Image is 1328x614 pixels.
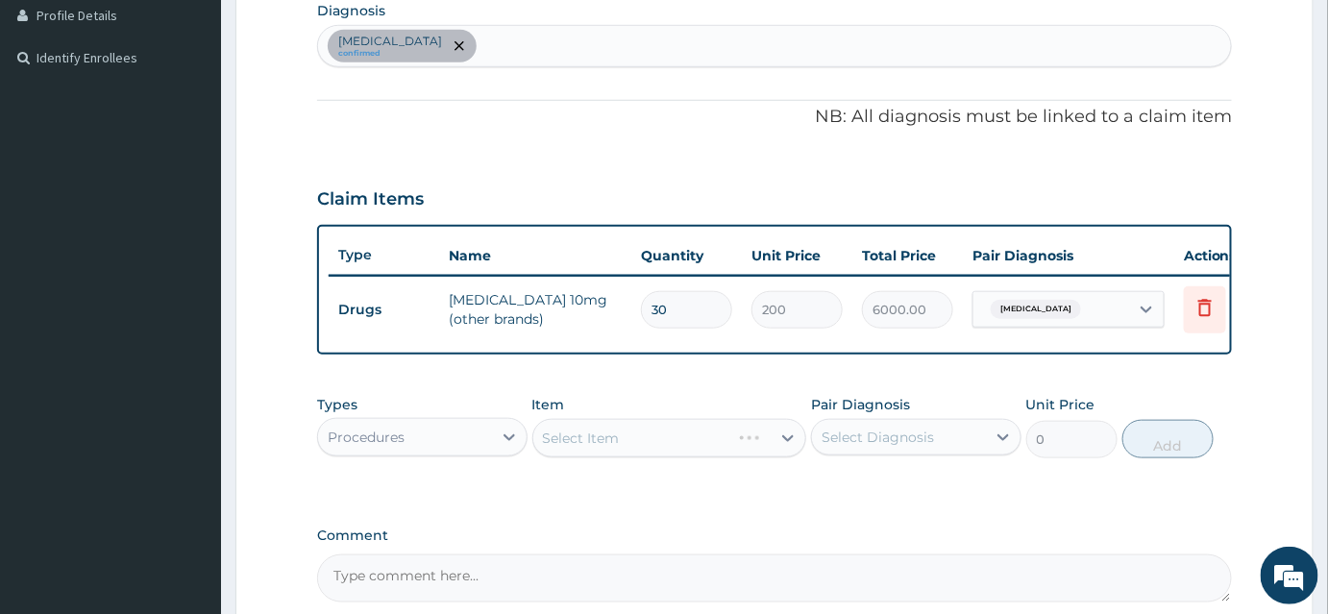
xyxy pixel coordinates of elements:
span: [MEDICAL_DATA] [991,300,1081,319]
label: Types [317,397,357,413]
div: Procedures [328,428,405,447]
th: Unit Price [742,236,852,275]
p: [MEDICAL_DATA] [338,34,442,49]
td: [MEDICAL_DATA] 10mg (other brands) [439,281,631,338]
th: Total Price [852,236,963,275]
button: Add [1122,420,1214,458]
small: confirmed [338,49,442,59]
span: We're online! [111,184,265,379]
label: Comment [317,528,1232,544]
div: Select Diagnosis [822,428,934,447]
label: Pair Diagnosis [811,395,910,414]
th: Type [329,237,439,273]
td: Drugs [329,292,439,328]
label: Diagnosis [317,1,385,20]
p: NB: All diagnosis must be linked to a claim item [317,105,1232,130]
th: Quantity [631,236,742,275]
div: Minimize live chat window [315,10,361,56]
label: Item [532,395,565,414]
textarea: Type your message and hit 'Enter' [10,409,366,477]
th: Name [439,236,631,275]
div: Chat with us now [100,108,323,133]
span: remove selection option [451,37,468,55]
th: Actions [1174,236,1270,275]
label: Unit Price [1026,395,1095,414]
h3: Claim Items [317,189,424,210]
img: d_794563401_company_1708531726252_794563401 [36,96,78,144]
th: Pair Diagnosis [963,236,1174,275]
